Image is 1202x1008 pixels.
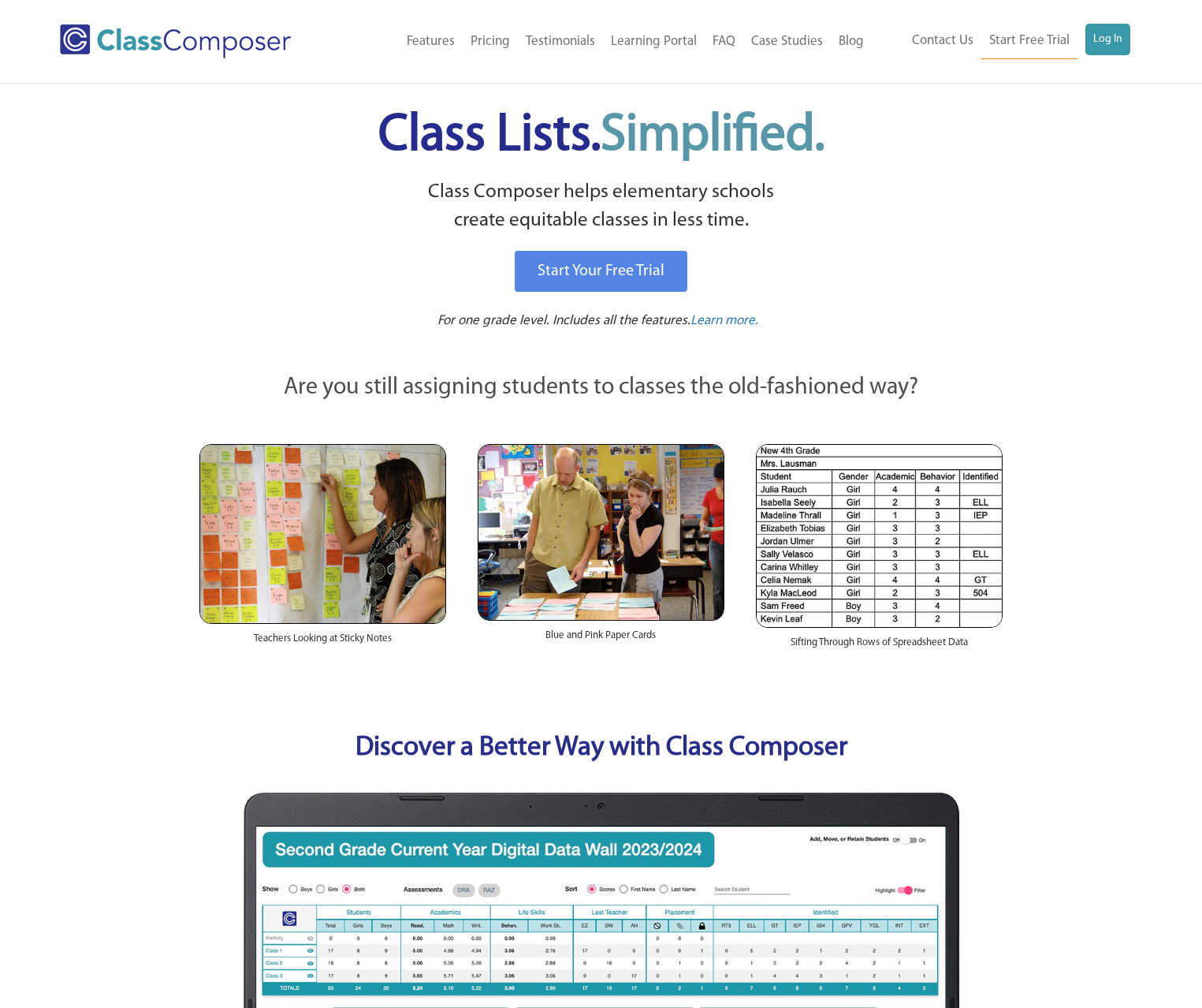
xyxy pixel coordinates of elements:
[538,263,664,279] span: Start Your Free Trial
[1085,24,1130,55] a: Log In
[378,110,824,162] span: Class Lists.
[705,24,743,59] a: FAQ
[904,24,981,58] a: Contact Us
[399,24,463,59] a: Features
[831,24,872,59] a: Blog
[603,24,705,59] a: Learning Portal
[197,178,1006,236] p: Class Composer helps elementary schools create equitable classes in less time.
[463,24,518,59] a: Pricing
[199,371,1003,405] p: Are you still assigning students to classes the old-fashioned way?
[690,312,758,331] a: Learn more.
[478,444,724,620] img: Blue and Pink Paper Cards
[872,24,1130,59] nav: Header Menu
[437,314,690,327] span: For one grade level. Includes all the features.
[690,314,758,327] span: Learn more.
[601,110,824,162] span: Simplified.
[342,24,871,59] nav: Header Menu
[60,24,291,58] img: Class Composer
[518,24,603,59] a: Testimonials
[515,251,687,292] a: Start Your Free Trial
[199,444,446,624] img: Teachers Looking at Sticky Notes
[743,24,831,59] a: Case Studies
[756,628,1003,666] div: Sifting Through Rows of Spreadsheet Data
[756,444,1003,628] img: Spreadsheets
[981,24,1077,59] a: Start Free Trial
[184,729,1019,769] p: Discover a Better Way with Class Composer
[199,624,446,662] div: Teachers Looking at Sticky Notes
[478,621,724,659] div: Blue and Pink Paper Cards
